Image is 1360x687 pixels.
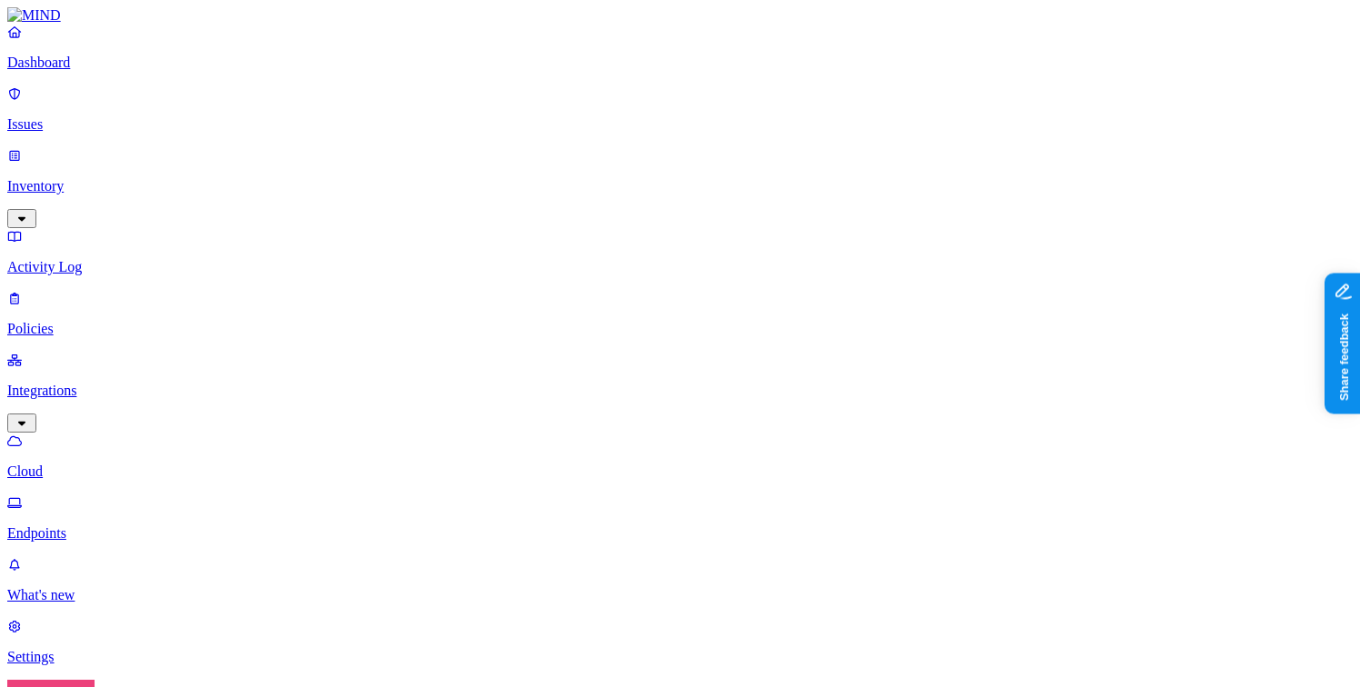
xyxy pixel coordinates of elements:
p: Settings [7,649,1353,665]
a: Endpoints [7,494,1353,542]
p: Activity Log [7,259,1353,275]
p: What's new [7,587,1353,603]
p: Inventory [7,178,1353,194]
a: Dashboard [7,24,1353,71]
p: Integrations [7,383,1353,399]
a: Issues [7,85,1353,133]
p: Policies [7,321,1353,337]
a: MIND [7,7,1353,24]
p: Issues [7,116,1353,133]
a: Inventory [7,147,1353,225]
a: Cloud [7,433,1353,480]
a: Integrations [7,352,1353,430]
img: MIND [7,7,61,24]
p: Cloud [7,463,1353,480]
a: Policies [7,290,1353,337]
a: Settings [7,618,1353,665]
p: Endpoints [7,525,1353,542]
p: Dashboard [7,55,1353,71]
a: Activity Log [7,228,1353,275]
a: What's new [7,556,1353,603]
